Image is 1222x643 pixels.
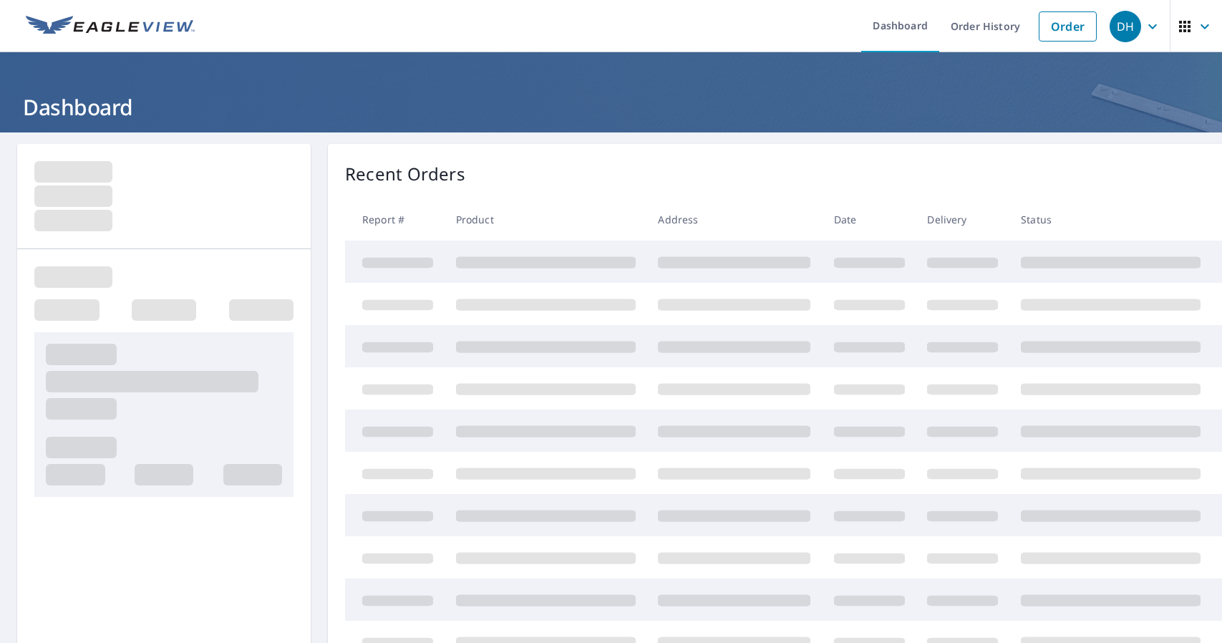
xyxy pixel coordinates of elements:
th: Date [823,198,916,241]
th: Delivery [916,198,1009,241]
a: Order [1039,11,1097,42]
p: Recent Orders [345,161,465,187]
div: DH [1110,11,1141,42]
th: Report # [345,198,445,241]
th: Status [1009,198,1212,241]
th: Address [646,198,822,241]
th: Product [445,198,647,241]
h1: Dashboard [17,92,1205,122]
img: EV Logo [26,16,195,37]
